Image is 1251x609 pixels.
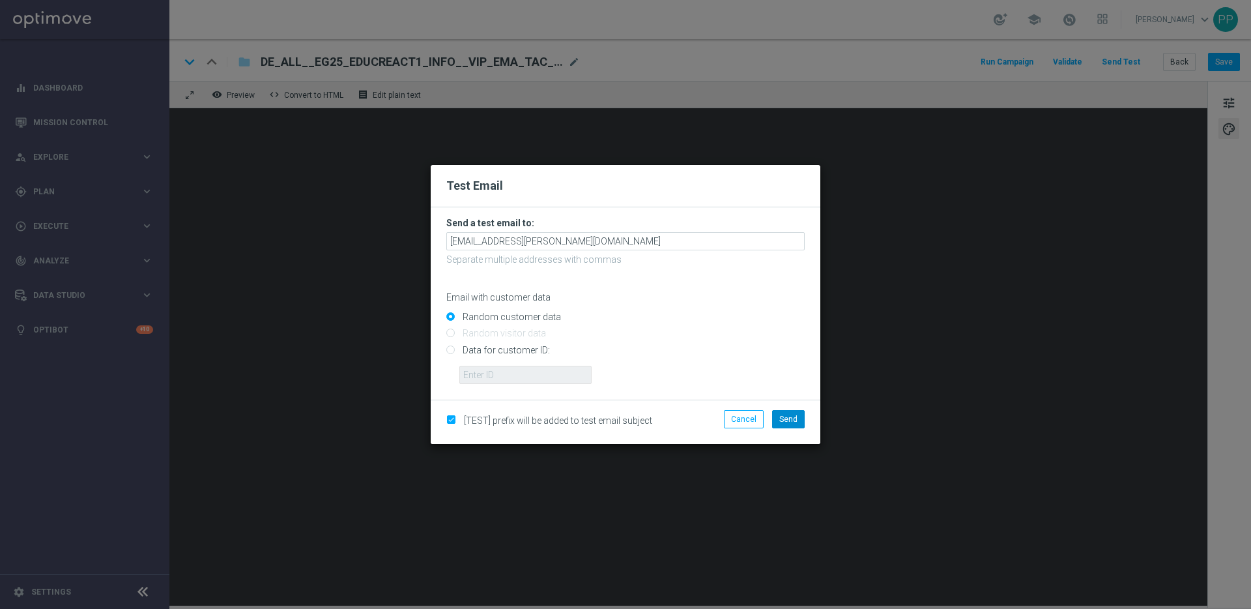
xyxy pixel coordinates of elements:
p: Email with customer data [446,291,805,303]
input: Enter ID [459,366,592,384]
span: Send [779,415,798,424]
h3: Send a test email to: [446,217,805,229]
button: Cancel [724,410,764,428]
button: Send [772,410,805,428]
p: Separate multiple addresses with commas [446,254,805,265]
label: Random customer data [459,311,561,323]
span: [TEST] prefix will be added to test email subject [464,415,652,426]
h2: Test Email [446,178,805,194]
